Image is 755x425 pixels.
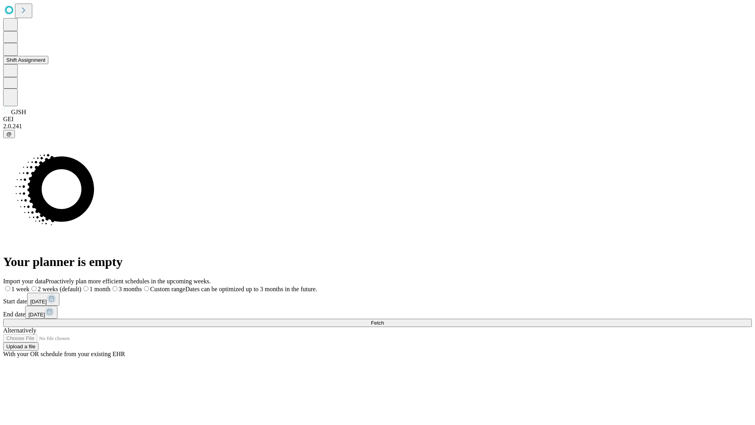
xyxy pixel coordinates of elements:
[27,293,59,306] button: [DATE]
[3,255,752,269] h1: Your planner is empty
[185,286,317,292] span: Dates can be optimized up to 3 months in the future.
[83,286,88,291] input: 1 month
[112,286,118,291] input: 3 months
[6,131,12,137] span: @
[3,306,752,319] div: End date
[11,109,26,115] span: GJSH
[3,342,39,351] button: Upload a file
[3,123,752,130] div: 2.0.241
[3,319,752,327] button: Fetch
[38,286,81,292] span: 2 weeks (default)
[150,286,185,292] span: Custom range
[11,286,29,292] span: 1 week
[144,286,149,291] input: Custom rangeDates can be optimized up to 3 months in the future.
[28,312,45,318] span: [DATE]
[30,299,47,305] span: [DATE]
[31,286,37,291] input: 2 weeks (default)
[3,351,125,357] span: With your OR schedule from your existing EHR
[3,130,15,138] button: @
[3,56,48,64] button: Shift Assignment
[371,320,384,326] span: Fetch
[25,306,57,319] button: [DATE]
[3,116,752,123] div: GEI
[3,278,46,285] span: Import your data
[119,286,142,292] span: 3 months
[5,286,10,291] input: 1 week
[90,286,110,292] span: 1 month
[46,278,211,285] span: Proactively plan more efficient schedules in the upcoming weeks.
[3,293,752,306] div: Start date
[3,327,36,334] span: Alternatively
